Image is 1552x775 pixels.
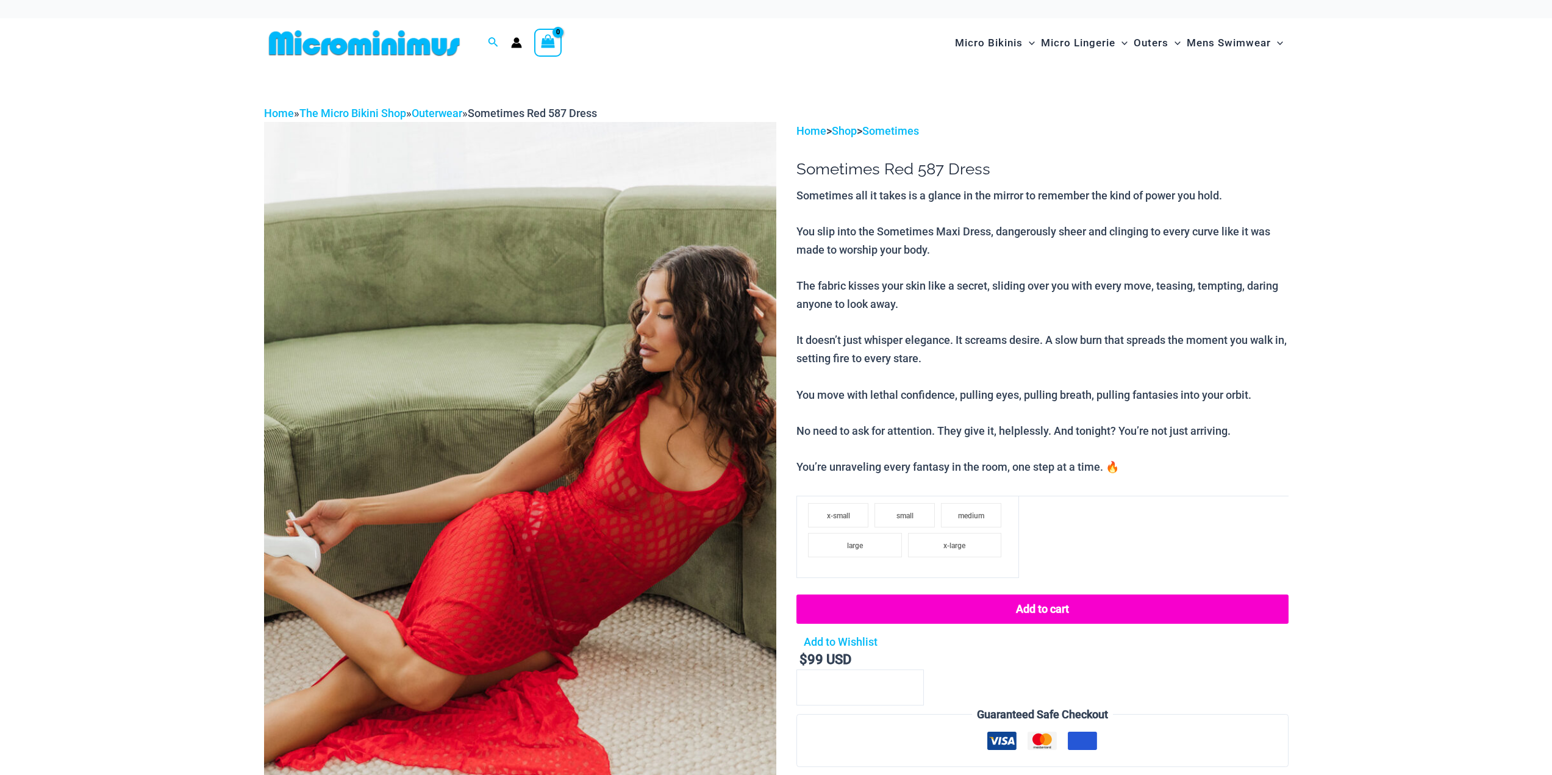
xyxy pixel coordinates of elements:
[1168,27,1181,59] span: Menu Toggle
[796,670,924,705] input: Product quantity
[1184,24,1286,62] a: Mens SwimwearMenu ToggleMenu Toggle
[832,124,857,137] a: Shop
[943,541,965,550] span: x-large
[299,107,406,120] a: The Micro Bikini Shop
[1187,27,1271,59] span: Mens Swimwear
[488,35,499,51] a: Search icon link
[796,160,1288,179] h1: Sometimes Red 587 Dress
[827,512,850,520] span: x-small
[796,633,878,651] a: Add to Wishlist
[1134,27,1168,59] span: Outers
[799,652,851,667] bdi: 99 USD
[264,29,465,57] img: MM SHOP LOGO FLAT
[468,107,597,120] span: Sometimes Red 587 Dress
[874,503,935,527] li: small
[1131,24,1184,62] a: OutersMenu ToggleMenu Toggle
[1023,27,1035,59] span: Menu Toggle
[1115,27,1128,59] span: Menu Toggle
[264,107,294,120] a: Home
[1271,27,1283,59] span: Menu Toggle
[955,27,1023,59] span: Micro Bikinis
[264,107,597,120] span: » » »
[796,187,1288,476] p: Sometimes all it takes is a glance in the mirror to remember the kind of power you hold. You slip...
[796,122,1288,140] p: > >
[796,595,1288,624] button: Add to cart
[1038,24,1131,62] a: Micro LingerieMenu ToggleMenu Toggle
[941,503,1001,527] li: medium
[796,124,826,137] a: Home
[1041,27,1115,59] span: Micro Lingerie
[950,23,1289,63] nav: Site Navigation
[862,124,919,137] a: Sometimes
[534,29,562,57] a: View Shopping Cart, empty
[412,107,462,120] a: Outerwear
[896,512,914,520] span: small
[908,533,1002,557] li: x-large
[808,503,868,527] li: x-small
[511,37,522,48] a: Account icon link
[804,635,878,648] span: Add to Wishlist
[972,705,1113,724] legend: Guaranteed Safe Checkout
[808,533,902,557] li: large
[958,512,984,520] span: medium
[952,24,1038,62] a: Micro BikinisMenu ToggleMenu Toggle
[847,541,863,550] span: large
[799,652,807,667] span: $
